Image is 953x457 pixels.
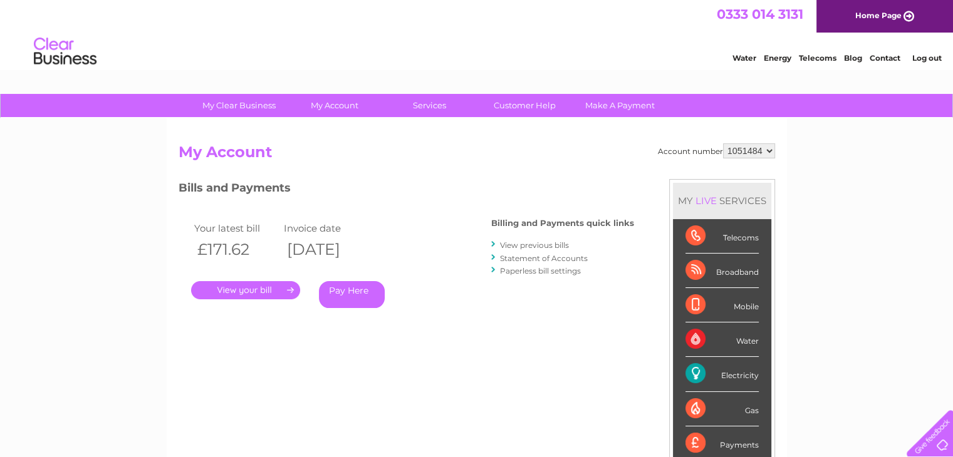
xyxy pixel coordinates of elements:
[179,143,775,167] h2: My Account
[378,94,481,117] a: Services
[732,53,756,63] a: Water
[500,266,581,275] a: Paperless bill settings
[717,6,803,22] a: 0333 014 3131
[685,322,759,357] div: Water
[673,183,771,218] div: MY SERVICES
[658,143,775,158] div: Account number
[685,357,759,391] div: Electricity
[191,220,281,237] td: Your latest bill
[191,281,300,299] a: .
[844,53,862,63] a: Blog
[181,7,773,61] div: Clear Business is a trading name of Verastar Limited (registered in [GEOGRAPHIC_DATA] No. 3667643...
[283,94,386,117] a: My Account
[685,288,759,322] div: Mobile
[685,254,759,288] div: Broadband
[685,392,759,426] div: Gas
[912,53,941,63] a: Log out
[179,179,634,201] h3: Bills and Payments
[187,94,291,117] a: My Clear Business
[799,53,836,63] a: Telecoms
[568,94,672,117] a: Make A Payment
[191,237,281,262] th: £171.62
[500,254,588,263] a: Statement of Accounts
[764,53,791,63] a: Energy
[870,53,900,63] a: Contact
[281,220,371,237] td: Invoice date
[473,94,576,117] a: Customer Help
[500,240,569,250] a: View previous bills
[491,218,634,228] h4: Billing and Payments quick links
[319,281,385,308] a: Pay Here
[281,237,371,262] th: [DATE]
[693,195,719,207] div: LIVE
[33,33,97,71] img: logo.png
[685,219,759,254] div: Telecoms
